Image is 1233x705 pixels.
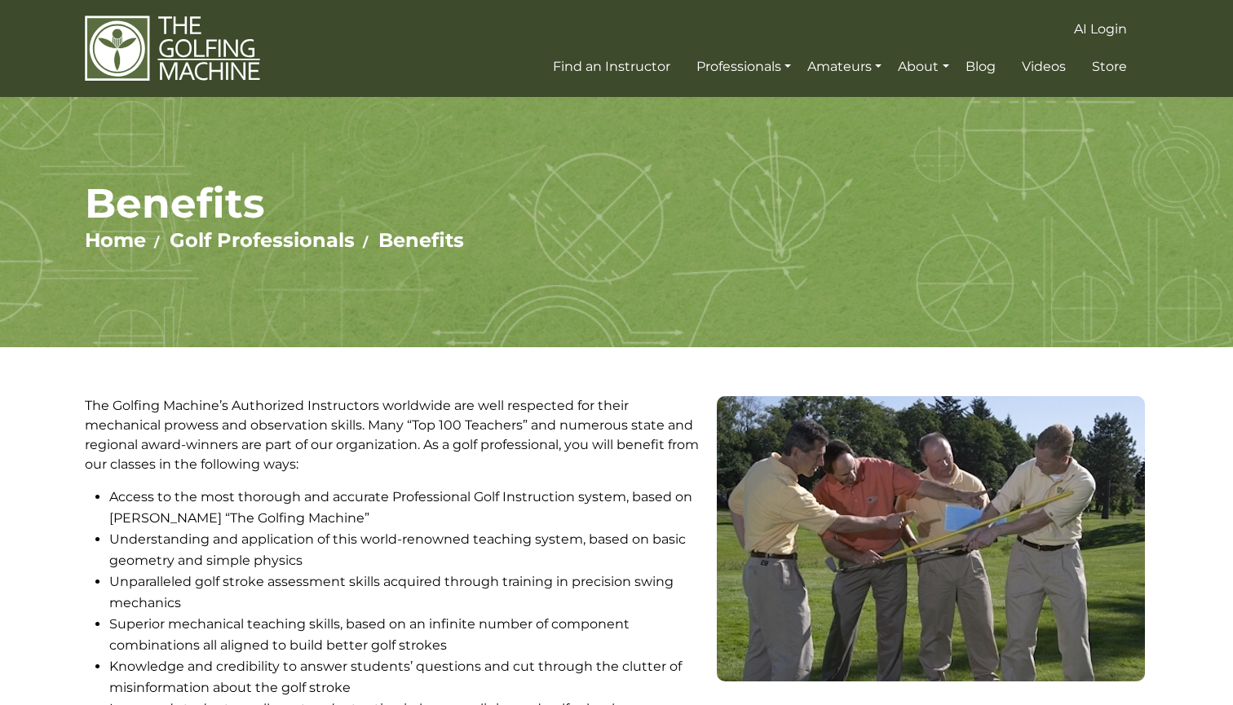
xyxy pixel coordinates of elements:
span: Find an Instructor [553,59,670,74]
a: Store [1088,52,1131,82]
li: Unparalleled golf stroke assessment skills acquired through training in precision swing mechanics [109,571,700,614]
a: Golf Professionals [170,228,355,252]
p: The Golfing Machine’s Authorized Instructors worldwide are well respected for their mechanical pr... [85,396,700,474]
li: Superior mechanical teaching skills, based on an infinite number of component combinations all al... [109,614,700,656]
span: Videos [1022,59,1066,74]
li: Access to the most thorough and accurate Professional Golf Instruction system, based on [PERSON_N... [109,487,700,529]
img: The Golfing Machine [85,15,260,82]
a: AI Login [1070,15,1131,44]
li: Knowledge and credibility to answer students’ questions and cut through the clutter of misinforma... [109,656,700,698]
a: Benefits [378,228,464,252]
a: Home [85,228,146,252]
a: Blog [961,52,1000,82]
span: AI Login [1074,21,1127,37]
a: Videos [1018,52,1070,82]
li: Understanding and application of this world-renowned teaching system, based on basic geometry and... [109,529,700,571]
a: Professionals [692,52,795,82]
h1: Benefits [85,178,1149,228]
a: Find an Instructor [549,52,674,82]
a: About [894,52,952,82]
span: Blog [966,59,996,74]
a: Amateurs [803,52,886,82]
span: Store [1092,59,1127,74]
